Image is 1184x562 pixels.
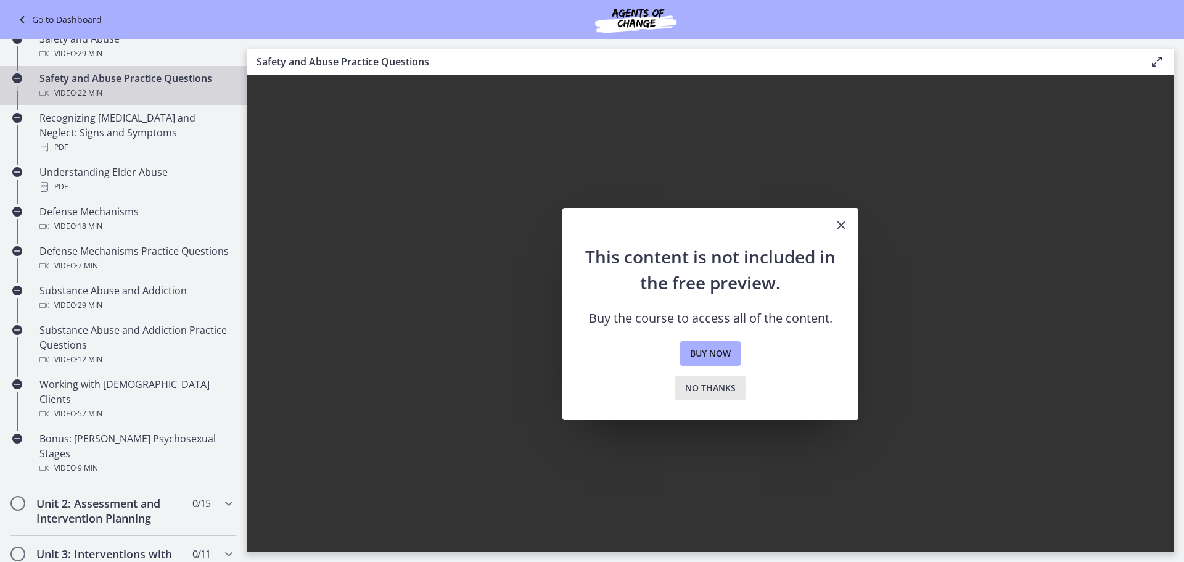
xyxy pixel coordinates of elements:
span: Buy now [690,346,731,361]
div: Safety and Abuse [39,31,232,61]
h2: This content is not included in the free preview. [582,244,839,295]
button: No thanks [675,376,746,400]
div: Recognizing [MEDICAL_DATA] and Neglect: Signs and Symptoms [39,110,232,155]
a: Go to Dashboard [15,12,102,27]
span: · 22 min [76,86,102,101]
a: Buy now [680,341,741,366]
span: · 9 min [76,461,98,476]
div: Video [39,219,232,234]
span: · 29 min [76,46,102,61]
div: Substance Abuse and Addiction Practice Questions [39,323,232,367]
img: Agents of Change Social Work Test Prep [562,5,710,35]
div: Video [39,407,232,421]
div: Understanding Elder Abuse [39,165,232,194]
div: Video [39,258,232,273]
button: Close [824,208,858,244]
div: PDF [39,140,232,155]
span: 0 / 15 [192,496,210,511]
span: · 12 min [76,352,102,367]
p: Buy the course to access all of the content. [582,310,839,326]
span: · 18 min [76,219,102,234]
div: Video [39,352,232,367]
div: PDF [39,180,232,194]
div: Working with [DEMOGRAPHIC_DATA] Clients [39,377,232,421]
span: No thanks [685,381,736,395]
span: · 57 min [76,407,102,421]
div: Video [39,46,232,61]
div: Safety and Abuse Practice Questions [39,71,232,101]
span: · 29 min [76,298,102,313]
div: Video [39,86,232,101]
h3: Safety and Abuse Practice Questions [257,54,1130,69]
span: 0 / 11 [192,547,210,561]
div: Defense Mechanisms Practice Questions [39,244,232,273]
span: · 7 min [76,258,98,273]
div: Substance Abuse and Addiction [39,283,232,313]
div: Video [39,461,232,476]
div: Video [39,298,232,313]
div: Bonus: [PERSON_NAME] Psychosexual Stages [39,431,232,476]
h2: Unit 2: Assessment and Intervention Planning [36,496,187,526]
div: Defense Mechanisms [39,204,232,234]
